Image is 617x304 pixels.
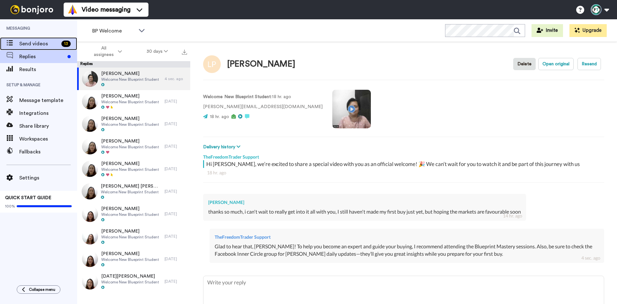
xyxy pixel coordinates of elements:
[77,61,190,68] div: Replies
[165,166,187,171] div: [DATE]
[581,255,600,261] div: 4 sec. ago
[61,41,71,47] div: 13
[77,158,190,180] a: [PERSON_NAME]Welcome New Blueprint Student[DATE]
[82,116,98,132] img: 5222c18f-c11d-406e-bb35-b27be5967eb3-thumb.jpg
[101,189,161,195] span: Welcome New Blueprint Student
[82,228,98,244] img: 079696b2-e701-43bb-9d83-633d4a6c1252-thumb.jpg
[19,148,77,156] span: Fallbacks
[513,58,536,70] button: Delete
[203,55,221,73] img: Image of Luke Pickford
[101,70,159,77] span: [PERSON_NAME]
[227,60,295,69] div: [PERSON_NAME]
[101,280,159,285] span: Welcome New Blueprint Student
[19,53,65,60] span: Replies
[5,196,51,200] span: QUICK START GUIDE
[101,161,159,167] span: [PERSON_NAME]
[165,144,187,149] div: [DATE]
[19,97,77,104] span: Message template
[101,144,159,150] span: Welcome New Blueprint Student
[101,251,159,257] span: [PERSON_NAME]
[5,204,15,209] span: 100%
[101,273,159,280] span: [DATE][PERSON_NAME]
[19,174,77,182] span: Settings
[207,170,600,176] div: 18 hr. ago
[203,143,242,151] button: Delivery history
[165,76,187,81] div: 4 sec. ago
[78,42,134,60] button: All assignees
[19,109,77,117] span: Integrations
[134,46,180,57] button: 30 days
[101,212,159,217] span: Welcome New Blueprint Student
[82,251,98,267] img: 63bd8de4-2766-470f-9526-aed35afaf276-thumb.jpg
[77,180,190,203] a: [PERSON_NAME] [PERSON_NAME]Welcome New Blueprint Student[DATE]
[77,248,190,270] a: [PERSON_NAME]Welcome New Blueprint Student[DATE]
[101,93,159,99] span: [PERSON_NAME]
[101,122,159,127] span: Welcome New Blueprint Student
[67,5,78,15] img: vm-color.svg
[210,115,229,119] span: 18 hr. ago
[532,24,563,37] button: Invite
[208,208,521,216] div: thanks so much, i can't wait to really get into it all with you, I still haven't made my first bu...
[19,122,77,130] span: Share library
[101,167,159,172] span: Welcome New Blueprint Student
[82,206,98,222] img: 393785d3-df27-4df7-997f-47224df94af9-thumb.jpg
[77,225,190,248] a: [PERSON_NAME]Welcome New Blueprint Student[DATE]
[82,138,98,154] img: 70c89f95-3606-4aa6-95f4-c372546476f7-thumb.jpg
[203,104,323,110] p: [PERSON_NAME][EMAIL_ADDRESS][DOMAIN_NAME]
[101,99,159,105] span: Welcome New Blueprint Student
[101,206,159,212] span: [PERSON_NAME]
[577,58,601,70] button: Resend
[215,243,599,258] div: Glad to hear that, [PERSON_NAME]! To help you become an expert and guide your buying, I recommend...
[82,93,98,109] img: 7ed3ad1a-63e6-410d-bf53-c4d1d5d361be-thumb.jpg
[503,213,522,219] div: 14 hr. ago
[165,234,187,239] div: [DATE]
[19,40,59,48] span: Send videos
[82,5,130,14] span: Video messaging
[182,50,187,55] img: export.svg
[77,113,190,135] a: [PERSON_NAME]Welcome New Blueprint Student[DATE]
[569,24,607,37] button: Upgrade
[165,99,187,104] div: [DATE]
[101,183,161,189] span: [PERSON_NAME] [PERSON_NAME]
[82,273,98,290] img: ee9bf3b0-25e5-4884-acf2-ac4c225bd0f2-thumb.jpg
[77,68,190,90] a: [PERSON_NAME]Welcome New Blueprint Student4 sec. ago
[82,161,98,177] img: 45ee70c7-d7c1-48d8-91f0-343723d72b29-thumb.jpg
[29,287,55,292] span: Collapse menu
[101,138,159,144] span: [PERSON_NAME]
[101,77,159,82] span: Welcome New Blueprint Student
[101,115,159,122] span: [PERSON_NAME]
[82,71,98,87] img: 6e9c1125-d25c-4289-9dbe-48e98462a9b4-thumb.jpg
[165,211,187,216] div: [DATE]
[91,45,117,58] span: All assignees
[77,135,190,158] a: [PERSON_NAME]Welcome New Blueprint Student[DATE]
[77,270,190,293] a: [DATE][PERSON_NAME]Welcome New Blueprint Student[DATE]
[215,234,599,240] div: TheFreedomTrader Support
[208,199,521,206] div: [PERSON_NAME]
[19,66,77,73] span: Results
[165,189,187,194] div: [DATE]
[165,279,187,284] div: [DATE]
[206,160,603,168] div: Hi [PERSON_NAME], we’re excited to share a special video with you as an official welcome! 🎉 We ca...
[19,135,77,143] span: Workspaces
[82,183,98,199] img: 4f2180c1-f9a3-4fc1-a87d-374abcc0678f-thumb.jpg
[101,235,159,240] span: Welcome New Blueprint Student
[165,121,187,126] div: [DATE]
[165,256,187,262] div: [DATE]
[180,47,189,56] button: Export all results that match these filters now.
[8,5,56,14] img: bj-logo-header-white.svg
[538,58,574,70] button: Open original
[203,151,604,160] div: TheFreedomTrader Support
[101,257,159,262] span: Welcome New Blueprint Student
[203,95,271,99] strong: Welcome New Blueprint Student
[203,94,323,100] p: : 18 hr. ago
[92,27,135,35] span: BP Welcome
[77,203,190,225] a: [PERSON_NAME]Welcome New Blueprint Student[DATE]
[77,90,190,113] a: [PERSON_NAME]Welcome New Blueprint Student[DATE]
[17,285,60,294] button: Collapse menu
[101,228,159,235] span: [PERSON_NAME]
